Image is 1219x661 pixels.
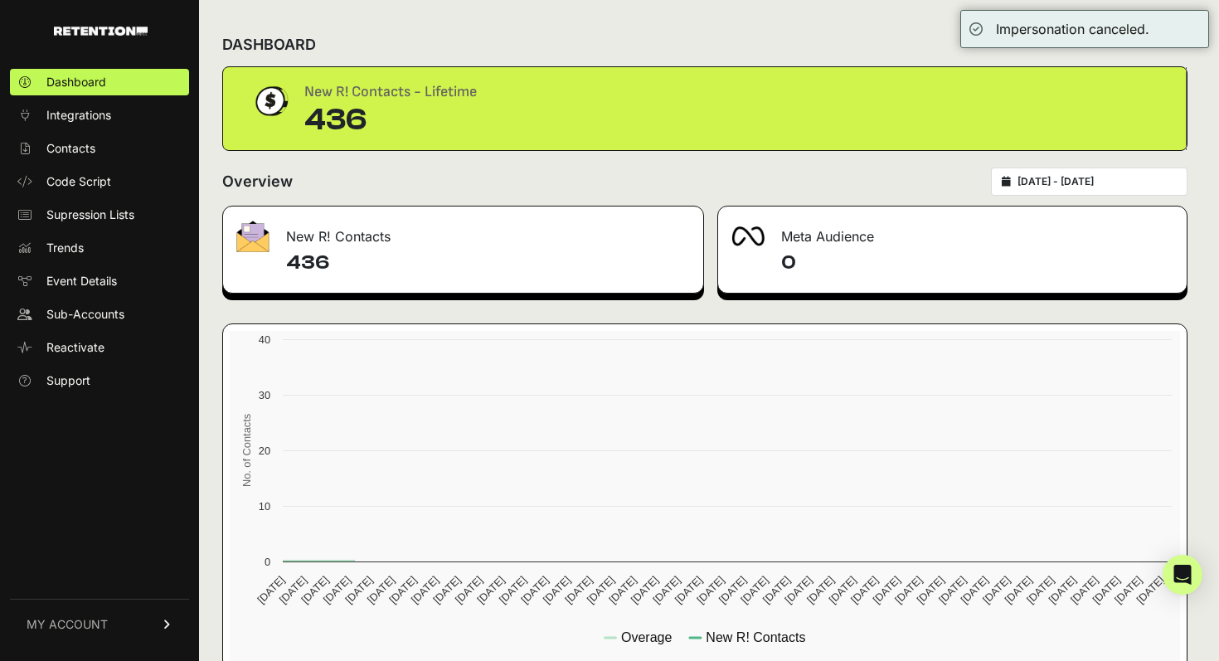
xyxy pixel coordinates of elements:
[46,207,134,223] span: Supression Lists
[936,574,969,606] text: [DATE]
[497,574,529,606] text: [DATE]
[585,574,617,606] text: [DATE]
[222,170,293,193] h2: Overview
[518,574,551,606] text: [DATE]
[223,207,703,256] div: New R! Contacts
[848,574,881,606] text: [DATE]
[731,226,765,246] img: fa-meta-2f981b61bb99beabf952f7030308934f19ce035c18b003e963880cc3fabeebb7.png
[259,500,270,513] text: 10
[321,574,353,606] text: [DATE]
[1068,574,1100,606] text: [DATE]
[46,173,111,190] span: Code Script
[10,268,189,294] a: Event Details
[54,27,148,36] img: Retention.com
[299,574,331,606] text: [DATE]
[541,574,573,606] text: [DATE]
[760,574,793,606] text: [DATE]
[706,630,805,644] text: New R! Contacts
[386,574,419,606] text: [DATE]
[10,599,189,649] a: MY ACCOUNT
[980,574,1013,606] text: [DATE]
[826,574,858,606] text: [DATE]
[621,630,672,644] text: Overage
[1112,574,1144,606] text: [DATE]
[240,414,253,487] text: No. of Contacts
[342,574,375,606] text: [DATE]
[255,574,287,606] text: [DATE]
[562,574,595,606] text: [DATE]
[673,574,705,606] text: [DATE]
[716,574,749,606] text: [DATE]
[804,574,837,606] text: [DATE]
[222,33,316,56] h2: DASHBOARD
[46,372,90,389] span: Support
[694,574,726,606] text: [DATE]
[1002,574,1034,606] text: [DATE]
[1134,574,1167,606] text: [DATE]
[409,574,441,606] text: [DATE]
[46,273,117,289] span: Event Details
[10,367,189,394] a: Support
[474,574,507,606] text: [DATE]
[46,107,111,124] span: Integrations
[250,80,291,122] img: dollar-coin-05c43ed7efb7bc0c12610022525b4bbbb207c7efeef5aecc26f025e68dcafac9.png
[892,574,925,606] text: [DATE]
[10,168,189,195] a: Code Script
[1024,574,1056,606] text: [DATE]
[10,235,189,261] a: Trends
[286,250,690,276] h4: 436
[365,574,397,606] text: [DATE]
[718,207,1187,256] div: Meta Audience
[738,574,770,606] text: [DATE]
[781,250,1173,276] h4: 0
[277,574,309,606] text: [DATE]
[1046,574,1078,606] text: [DATE]
[259,389,270,401] text: 30
[958,574,990,606] text: [DATE]
[1090,574,1123,606] text: [DATE]
[259,445,270,457] text: 20
[27,616,108,633] span: MY ACCOUNT
[304,80,477,104] div: New R! Contacts - Lifetime
[650,574,682,606] text: [DATE]
[10,334,189,361] a: Reactivate
[1163,555,1202,595] div: Open Intercom Messenger
[46,74,106,90] span: Dashboard
[265,556,270,568] text: 0
[10,202,189,228] a: Supression Lists
[304,104,477,137] div: 436
[46,306,124,323] span: Sub-Accounts
[10,301,189,328] a: Sub-Accounts
[46,240,84,256] span: Trends
[10,135,189,162] a: Contacts
[453,574,485,606] text: [DATE]
[46,339,104,356] span: Reactivate
[870,574,902,606] text: [DATE]
[914,574,946,606] text: [DATE]
[430,574,463,606] text: [DATE]
[629,574,661,606] text: [DATE]
[259,333,270,346] text: 40
[606,574,639,606] text: [DATE]
[996,19,1149,39] div: Impersonation canceled.
[782,574,814,606] text: [DATE]
[10,69,189,95] a: Dashboard
[10,102,189,129] a: Integrations
[46,140,95,157] span: Contacts
[236,221,270,252] img: fa-envelope-19ae18322b30453b285274b1b8af3d052b27d846a4fbe8435d1a52b978f639a2.png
